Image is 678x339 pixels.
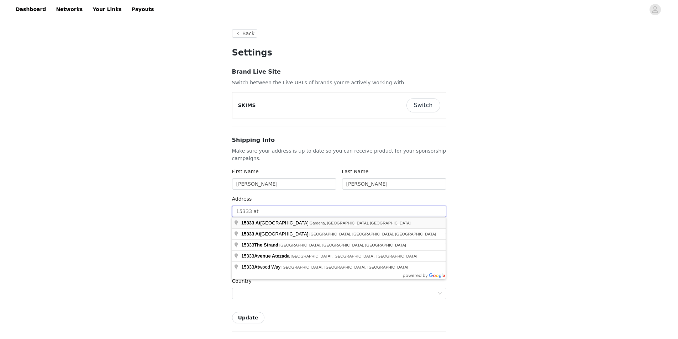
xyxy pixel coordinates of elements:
button: Update [232,312,264,323]
span: Avenue Atezada [254,253,289,259]
span: At [254,264,259,270]
span: [GEOGRAPHIC_DATA], [GEOGRAPHIC_DATA], [GEOGRAPHIC_DATA] [279,243,406,247]
span: 15333 [241,220,254,226]
h3: Shipping Info [232,136,446,144]
span: 15333 [241,242,279,248]
label: First Name [232,169,259,174]
label: Country [232,278,252,284]
p: SKIMS [238,102,256,109]
span: [GEOGRAPHIC_DATA] [241,231,309,237]
i: icon: down [438,291,442,296]
a: Your Links [88,1,126,17]
h3: Brand Live Site [232,68,446,76]
div: avatar [652,4,658,15]
span: [GEOGRAPHIC_DATA] [241,220,310,226]
span: Gardena, [GEOGRAPHIC_DATA], [GEOGRAPHIC_DATA] [310,221,411,225]
a: Payouts [127,1,158,17]
span: 15333 At [241,231,260,237]
span: 15333 [241,253,291,259]
span: [GEOGRAPHIC_DATA], [GEOGRAPHIC_DATA], [GEOGRAPHIC_DATA] [309,232,436,236]
p: Switch between the Live URLs of brands you’re actively working with. [232,79,446,86]
span: [GEOGRAPHIC_DATA], [GEOGRAPHIC_DATA], [GEOGRAPHIC_DATA] [282,265,408,269]
button: Switch [406,98,440,112]
label: Last Name [342,169,369,174]
button: Back [232,29,258,38]
p: Make sure your address is up to date so you can receive product for your sponsorship campaigns. [232,147,446,162]
h1: Settings [232,46,446,59]
span: The Strand [254,242,278,248]
a: Dashboard [11,1,50,17]
input: Address [232,206,446,217]
a: Networks [52,1,87,17]
span: 15333 wood Way [241,264,282,270]
span: [GEOGRAPHIC_DATA], [GEOGRAPHIC_DATA], [GEOGRAPHIC_DATA] [291,254,417,258]
span: At [256,220,261,226]
label: Address [232,196,252,202]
